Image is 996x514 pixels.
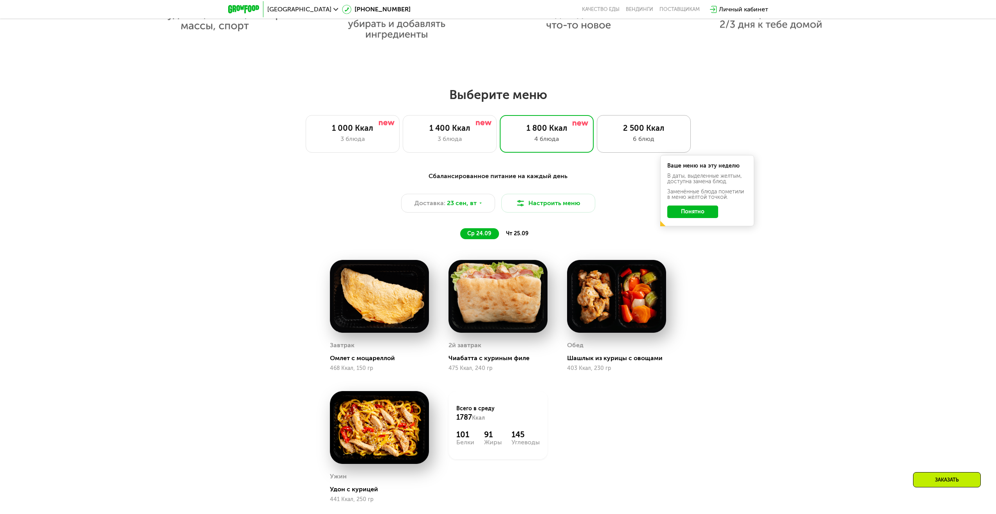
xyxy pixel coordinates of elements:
div: Сбалансированное питание на каждый день [267,171,730,181]
div: 1 000 Ккал [314,123,391,133]
span: 1787 [456,413,472,422]
div: Чиабатта с куриным филе [448,354,554,362]
div: 468 Ккал, 150 гр [330,365,429,372]
div: Ваше меню на эту неделю [667,163,747,169]
div: 6 блюд [605,134,683,144]
div: 3 блюда [314,134,391,144]
div: 101 [456,430,474,439]
span: Доставка: [414,198,445,208]
div: В даты, выделенные желтым, доступна замена блюд. [667,173,747,184]
div: Жиры [484,439,502,445]
a: Вендинги [626,6,653,13]
div: 145 [512,430,540,439]
span: чт 25.09 [506,230,528,237]
div: 2 500 Ккал [605,123,683,133]
div: 475 Ккал, 240 гр [448,365,548,372]
div: 2й завтрак [448,339,481,351]
div: Омлет с моцареллой [330,354,435,362]
a: Качество еды [582,6,620,13]
div: 4 блюда [508,134,585,144]
div: 3 блюда [411,134,488,144]
div: 403 Ккал, 230 гр [567,365,666,372]
div: Обед [567,339,584,351]
span: [GEOGRAPHIC_DATA] [267,6,331,13]
div: 91 [484,430,502,439]
div: 1 400 Ккал [411,123,488,133]
div: Всего в среду [456,405,540,422]
div: Белки [456,439,474,445]
div: Заказать [913,472,981,487]
div: 441 Ккал, 250 гр [330,496,429,503]
div: Углеводы [512,439,540,445]
div: Удон с курицей [330,485,435,493]
span: ср 24.09 [467,230,491,237]
span: Ккал [472,415,485,421]
div: Ужин [330,471,347,482]
div: Шашлык из курицы с овощами [567,354,672,362]
div: поставщикам [659,6,700,13]
div: Завтрак [330,339,355,351]
h2: Выберите меню [25,87,971,103]
button: Понятно [667,206,718,218]
a: [PHONE_NUMBER] [342,5,411,14]
div: Заменённые блюда пометили в меню жёлтой точкой. [667,189,747,200]
span: 23 сен, вт [447,198,477,208]
div: 1 800 Ккал [508,123,585,133]
div: Личный кабинет [719,5,768,14]
button: Настроить меню [501,194,595,213]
